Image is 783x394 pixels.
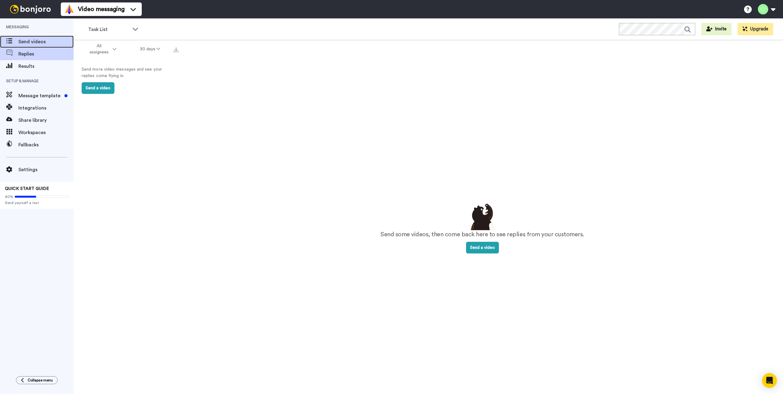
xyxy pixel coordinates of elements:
span: All assignees [87,43,111,55]
img: bj-logo-header-white.svg [7,5,53,14]
span: Settings [18,166,74,173]
span: Send yourself a test [5,200,69,205]
span: Replies [18,50,74,58]
span: Task List [88,26,129,33]
span: 40% [5,194,13,199]
button: Export all results that match these filters now. [172,44,180,54]
span: Video messaging [78,5,125,14]
span: Workspaces [18,129,74,136]
span: Integrations [18,104,74,112]
img: vm-color.svg [64,4,74,14]
img: export.svg [174,47,179,52]
p: Send more video messages and see your replies come flying in. [82,66,174,79]
span: Send videos [18,38,74,45]
button: All assignees [75,41,128,58]
button: 30 days [128,44,172,55]
button: Send a video [82,82,114,94]
img: results-emptystates.png [467,202,498,230]
span: Share library [18,117,74,124]
div: Open Intercom Messenger [762,373,777,388]
a: Send a video [466,245,499,250]
span: Collapse menu [28,378,53,383]
button: Send a video [466,242,499,253]
span: QUICK START GUIDE [5,187,49,191]
button: Collapse menu [16,376,58,384]
span: Message template [18,92,62,99]
button: Upgrade [738,23,773,35]
span: Results [18,63,74,70]
button: Invite [701,23,731,35]
p: Send some videos, then come back here to see replies from your customers. [380,230,584,239]
span: Fallbacks [18,141,74,149]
